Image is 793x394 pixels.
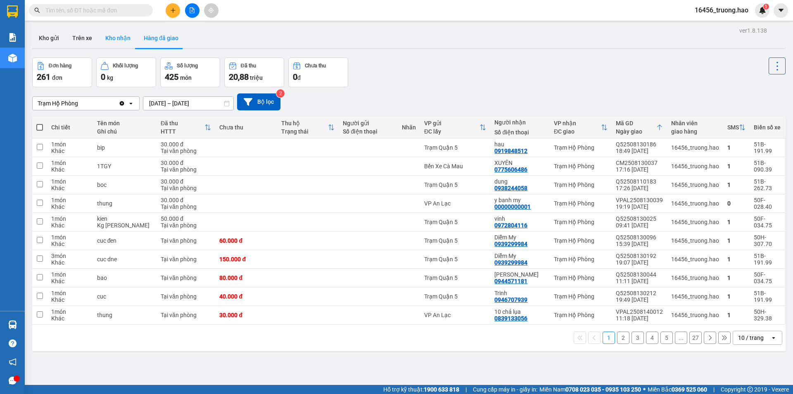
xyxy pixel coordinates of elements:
div: cuc dne [97,256,152,263]
div: 1 [727,293,746,300]
div: 1 món [51,215,89,222]
div: VP An Lạc [424,200,487,207]
div: boc [97,181,152,188]
div: Chi tiết [51,124,89,131]
div: 16456_truong.hao [671,200,719,207]
strong: 1900 633 818 [424,386,459,393]
span: | [465,385,467,394]
button: Đơn hàng261đơn [32,57,92,87]
button: ... [675,332,687,344]
div: 1 món [51,197,89,203]
button: Bộ lọc [237,93,280,110]
div: 30.000 đ [161,197,211,203]
div: 51B-191.99 [754,253,781,266]
button: 4 [646,332,658,344]
div: 0775606486 [494,166,527,173]
div: ĐC giao [554,128,601,135]
div: Người nhận [494,119,546,126]
div: Diễm My [494,253,546,259]
div: Trạm Hộ Phòng [554,293,608,300]
div: cuc [97,293,152,300]
div: Mã GD [616,120,656,127]
button: plus [166,3,180,18]
div: Đã thu [241,63,256,69]
th: Toggle SortBy [550,117,612,138]
img: icon-new-feature [759,7,766,14]
span: | [713,385,715,394]
div: Khác [51,203,89,210]
svg: Clear value [119,100,125,107]
div: 11:11 [DATE] [616,278,663,284]
span: caret-down [777,7,785,14]
div: thung [97,312,152,318]
div: Số điện thoại [494,129,546,136]
div: Trạm Hộ Phòng [554,144,608,151]
span: 16456_truong.hao [688,5,755,15]
svg: open [128,100,134,107]
div: Khác [51,185,89,191]
div: 1 [727,256,746,263]
div: Q52508130192 [616,253,663,259]
div: Trinh [494,290,546,296]
div: Trạm Hộ Phòng [554,163,608,170]
div: 51B-191.99 [754,141,781,154]
button: Chưa thu0đ [288,57,348,87]
span: 0 [293,72,297,82]
div: Người gửi [343,120,393,127]
div: thung [97,200,152,207]
div: VP An Lạc [424,312,487,318]
div: 80.000 đ [219,275,273,281]
div: 1 [727,312,746,318]
span: 425 [165,72,178,82]
div: 1 món [51,234,89,241]
div: cuc đen [97,237,152,244]
div: 19:19 [DATE] [616,203,663,210]
button: 1 [603,332,615,344]
div: bao [97,275,152,281]
div: 00000000001 [494,203,531,210]
button: Đã thu20,88 triệu [224,57,284,87]
div: 0939299984 [494,241,527,247]
div: 1 món [51,141,89,148]
span: triệu [250,74,263,81]
div: Biển số xe [754,124,781,131]
div: 0944571181 [494,278,527,284]
div: Số lượng [177,63,198,69]
div: Tại văn phòng [161,222,211,229]
div: 30.000 đ [161,141,211,148]
span: món [180,74,192,81]
div: 09:41 [DATE] [616,222,663,229]
div: Tại văn phòng [161,185,211,191]
sup: 2 [276,89,285,98]
div: 15:39 [DATE] [616,241,663,247]
div: Tại văn phòng [161,312,211,318]
div: Tại văn phòng [161,275,211,281]
div: hau [494,141,546,148]
span: 1 [765,4,767,10]
div: Khác [51,315,89,322]
div: Trạm Quận 5 [424,256,487,263]
div: Khác [51,278,89,284]
div: 50H-307.70 [754,234,781,247]
div: 16456_truong.hao [671,293,719,300]
div: 30.000 đ [219,312,273,318]
div: 19:49 [DATE] [616,296,663,303]
div: Trạm Quận 5 [424,181,487,188]
div: 0839133056 [494,315,527,322]
div: Khác [51,296,89,303]
th: Toggle SortBy [723,117,750,138]
button: file-add [185,3,199,18]
div: 1 món [51,308,89,315]
div: VP nhận [554,120,601,127]
div: Tại văn phòng [161,148,211,154]
span: Miền Nam [539,385,641,394]
div: Trạm Hộ Phòng [554,256,608,263]
div: 17:16 [DATE] [616,166,663,173]
div: 1 [727,275,746,281]
div: 30.000 đ [161,178,211,185]
div: Diễm My [494,234,546,241]
div: 17:26 [DATE] [616,185,663,191]
div: 3 món [51,253,89,259]
div: Tên món [97,120,152,127]
div: 1 [727,219,746,225]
